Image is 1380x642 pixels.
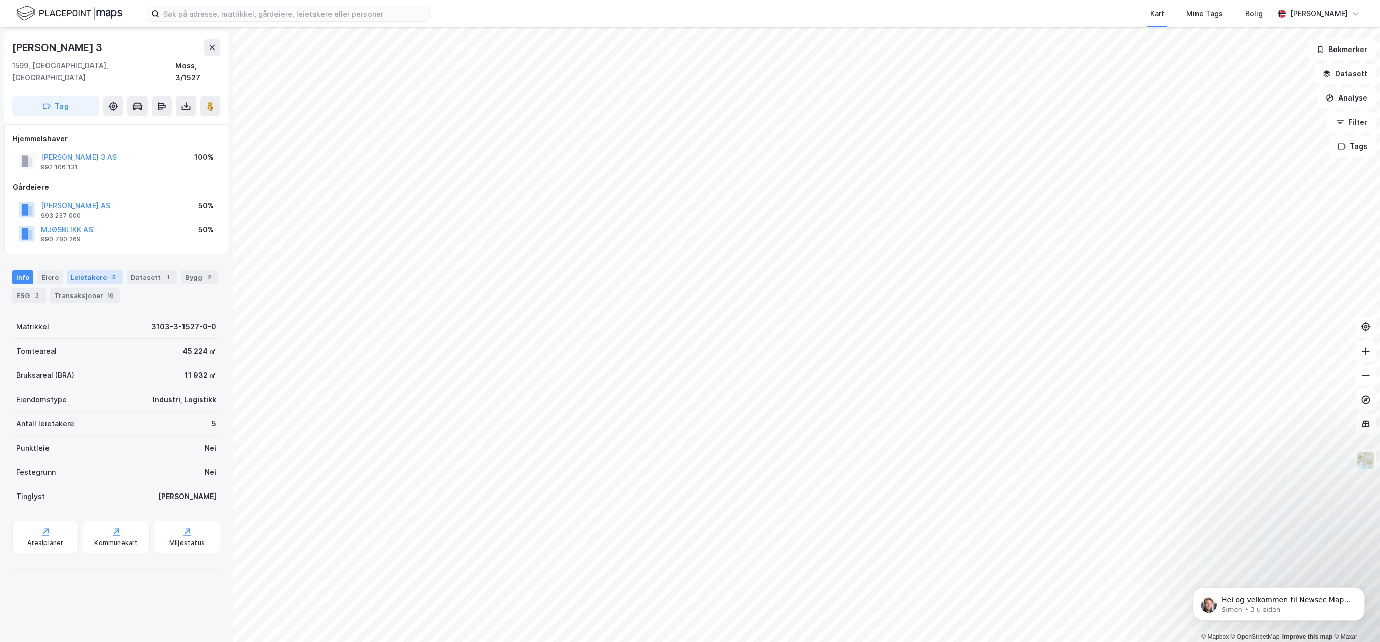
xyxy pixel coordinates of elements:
div: 45 224 ㎡ [182,345,216,357]
div: 11 932 ㎡ [185,369,216,381]
div: Nei [205,466,216,478]
button: Filter [1327,112,1376,132]
div: 50% [198,224,214,236]
div: Mine Tags [1186,8,1223,20]
div: 2 [204,272,214,282]
div: Info [12,270,33,284]
div: Tomteareal [16,345,57,357]
div: [PERSON_NAME] 3 [12,39,104,56]
div: Leietakere [67,270,123,284]
div: Bolig [1245,8,1263,20]
img: Z [1356,451,1375,470]
a: Improve this map [1282,633,1332,640]
div: Bruksareal (BRA) [16,369,74,381]
div: Eiere [37,270,63,284]
div: [PERSON_NAME] [158,490,216,503]
div: Bygg [181,270,218,284]
div: Tinglyst [16,490,45,503]
input: Søk på adresse, matrikkel, gårdeiere, leietakere eller personer [159,6,429,21]
div: Datasett [127,270,177,284]
div: Moss, 3/1527 [175,60,220,84]
div: Industri, Logistikk [153,393,216,406]
button: Analyse [1317,88,1376,108]
div: Gårdeiere [13,181,220,193]
div: [PERSON_NAME] [1290,8,1348,20]
div: 3103-3-1527-0-0 [151,321,216,333]
button: Tag [12,96,99,116]
button: Tags [1329,136,1376,157]
img: logo.f888ab2527a4732fd821a326f86c7f29.svg [16,5,122,22]
div: 1 [163,272,173,282]
a: Mapbox [1201,633,1229,640]
div: 16 [105,290,116,301]
button: Datasett [1314,64,1376,84]
div: Kart [1150,8,1164,20]
a: OpenStreetMap [1231,633,1280,640]
div: ESG [12,288,46,303]
div: 1599, [GEOGRAPHIC_DATA], [GEOGRAPHIC_DATA] [12,60,175,84]
div: Eiendomstype [16,393,67,406]
div: Miljøstatus [169,539,205,547]
div: Hjemmelshaver [13,133,220,145]
div: 50% [198,200,214,212]
div: Transaksjoner [50,288,120,303]
div: Antall leietakere [16,418,74,430]
div: Arealplaner [27,539,63,547]
div: Punktleie [16,442,50,454]
div: 993 237 000 [41,212,81,220]
div: 990 780 269 [41,235,81,243]
div: 992 106 131 [41,163,78,171]
div: 100% [194,151,214,163]
div: 5 [212,418,216,430]
div: Festegrunn [16,466,56,478]
button: Bokmerker [1308,39,1376,60]
div: Kommunekart [94,539,138,547]
div: Matrikkel [16,321,49,333]
div: 5 [109,272,119,282]
div: Nei [205,442,216,454]
div: 3 [32,290,42,301]
iframe: Intercom notifications melding [1178,566,1380,637]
